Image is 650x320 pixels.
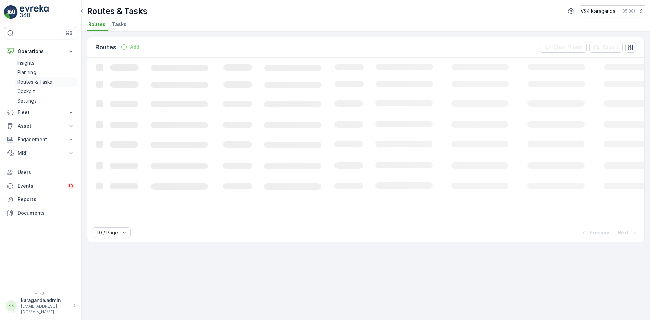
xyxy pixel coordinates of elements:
[580,229,611,237] button: Previous
[581,8,615,15] p: VSK Karaganda
[4,193,77,206] a: Reports
[17,79,52,85] p: Routes & Tasks
[95,43,116,52] p: Routes
[603,44,619,51] p: Export
[4,106,77,119] button: Fleet
[18,109,64,116] p: Fleet
[18,196,74,203] p: Reports
[4,45,77,58] button: Operations
[21,297,70,304] p: karaganda.admin
[17,88,35,95] p: Cockpit
[581,5,645,17] button: VSK Karaganda(+05:00)
[618,8,635,14] p: ( +05:00 )
[15,58,77,68] a: Insights
[18,123,64,129] p: Asset
[6,300,17,311] div: KK
[87,6,147,17] p: Routes & Tasks
[15,87,77,96] a: Cockpit
[18,136,64,143] p: Engagement
[17,98,37,104] p: Settings
[4,146,77,160] button: MRF
[15,77,77,87] a: Routes & Tasks
[18,210,74,216] p: Documents
[17,69,36,76] p: Planning
[18,48,64,55] p: Operations
[4,166,77,179] a: Users
[21,304,70,315] p: [EMAIL_ADDRESS][DOMAIN_NAME]
[589,42,623,53] button: Export
[15,68,77,77] a: Planning
[4,119,77,133] button: Asset
[20,5,49,19] img: logo_light-DOdMpM7g.png
[18,183,63,189] p: Events
[617,229,639,237] button: Next
[4,133,77,146] button: Engagement
[17,60,35,66] p: Insights
[4,297,77,315] button: KKkaraganda.admin[EMAIL_ADDRESS][DOMAIN_NAME]
[590,229,611,236] p: Previous
[118,43,142,51] button: Add
[4,179,77,193] a: Events13
[130,44,139,50] p: Add
[88,21,105,28] span: Routes
[18,150,64,156] p: MRF
[112,21,126,28] span: Tasks
[4,5,18,19] img: logo
[15,96,77,106] a: Settings
[66,30,72,36] p: ⌘B
[4,292,77,296] span: v 1.48.1
[68,183,73,189] p: 13
[553,44,583,51] p: Clear Filters
[540,42,587,53] button: Clear Filters
[617,229,629,236] p: Next
[4,206,77,220] a: Documents
[18,169,74,176] p: Users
